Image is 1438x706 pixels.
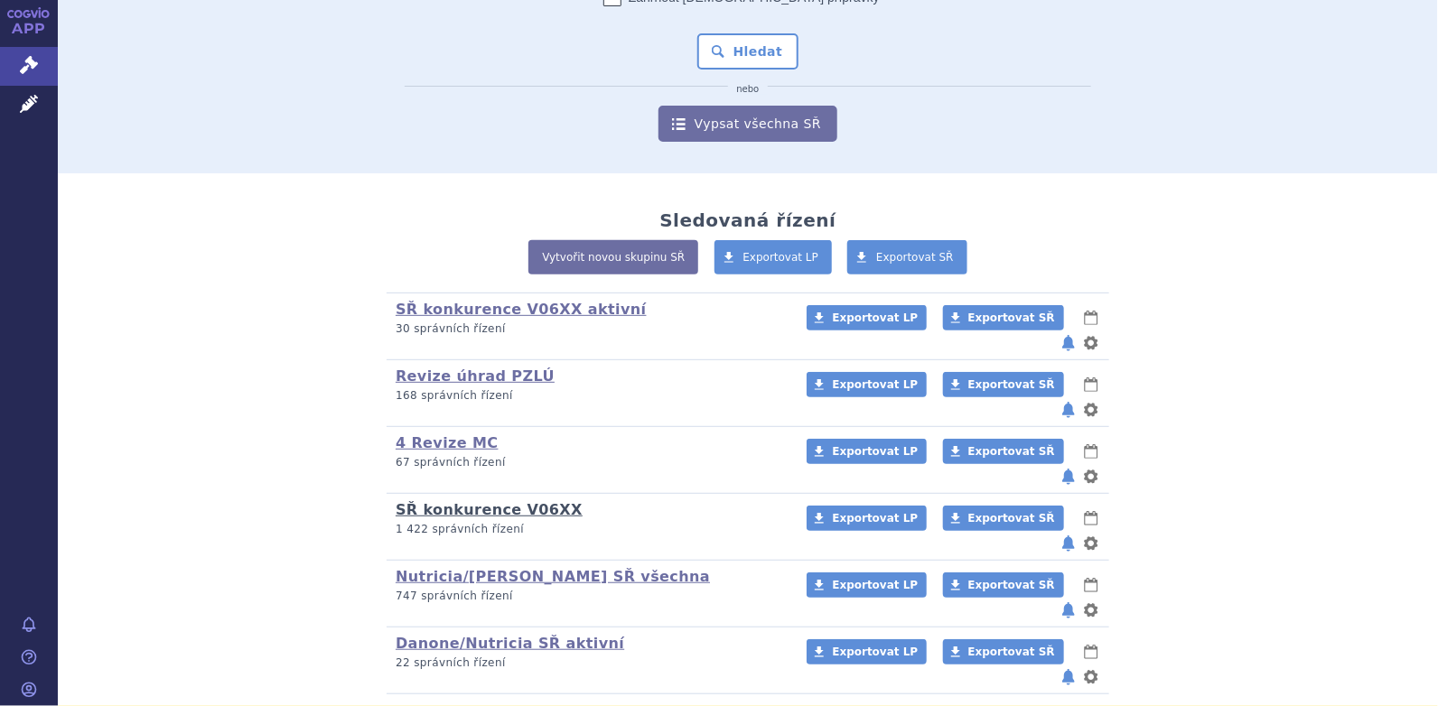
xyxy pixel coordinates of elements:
[807,305,927,330] a: Exportovat LP
[968,646,1055,658] span: Exportovat SŘ
[807,639,927,664] a: Exportovat LP
[1082,599,1100,621] button: nastavení
[396,455,783,470] p: 67 správních řízení
[943,572,1064,598] a: Exportovat SŘ
[943,305,1064,330] a: Exportovat SŘ
[968,445,1055,458] span: Exportovat SŘ
[659,209,836,231] h2: Sledovaná řízení
[714,240,833,274] a: Exportovat LP
[1082,641,1100,663] button: lhůty
[968,378,1055,391] span: Exportovat SŘ
[1082,507,1100,529] button: lhůty
[968,579,1055,591] span: Exportovat SŘ
[1060,332,1078,354] button: notifikace
[1060,666,1078,688] button: notifikace
[528,240,698,274] a: Vytvořit novou skupinu SŘ
[396,301,647,318] a: SŘ konkurence V06XX aktivní
[1082,666,1100,688] button: nastavení
[1082,332,1100,354] button: nastavení
[1082,574,1100,596] button: lhůty
[728,84,769,95] i: nebo
[1082,374,1100,395] button: lhůty
[658,106,837,142] a: Vypsat všechna SŘ
[396,635,624,652] a: Danone/Nutricia SŘ aktivní
[832,646,918,658] span: Exportovat LP
[968,311,1055,324] span: Exportovat SŘ
[847,240,967,274] a: Exportovat SŘ
[396,388,783,404] p: 168 správních řízení
[396,655,783,671] p: 22 správních řízení
[396,367,555,385] a: Revize úhrad PZLÚ
[1082,307,1100,329] button: lhůty
[1060,399,1078,421] button: notifikace
[396,501,583,518] a: SŘ konkurence V06XX
[807,372,927,397] a: Exportovat LP
[1082,533,1100,554] button: nastavení
[832,445,918,458] span: Exportovat LP
[807,506,927,531] a: Exportovat LP
[832,512,918,525] span: Exportovat LP
[832,311,918,324] span: Exportovat LP
[396,568,710,585] a: Nutricia/[PERSON_NAME] SŘ všechna
[807,439,927,464] a: Exportovat LP
[943,506,1064,531] a: Exportovat SŘ
[1060,599,1078,621] button: notifikace
[1082,399,1100,421] button: nastavení
[743,251,819,264] span: Exportovat LP
[396,321,783,337] p: 30 správních řízení
[1060,466,1078,488] button: notifikace
[968,512,1055,525] span: Exportovat SŘ
[1060,533,1078,554] button: notifikace
[807,572,927,598] a: Exportovat LP
[943,372,1064,397] a: Exportovat SŘ
[1082,466,1100,488] button: nastavení
[943,439,1064,464] a: Exportovat SŘ
[697,33,799,70] button: Hledat
[396,522,783,537] p: 1 422 správních řízení
[396,589,783,604] p: 747 správních řízení
[876,251,954,264] span: Exportovat SŘ
[832,378,918,391] span: Exportovat LP
[1082,441,1100,462] button: lhůty
[943,639,1064,664] a: Exportovat SŘ
[832,579,918,591] span: Exportovat LP
[396,434,499,451] a: 4 Revize MC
